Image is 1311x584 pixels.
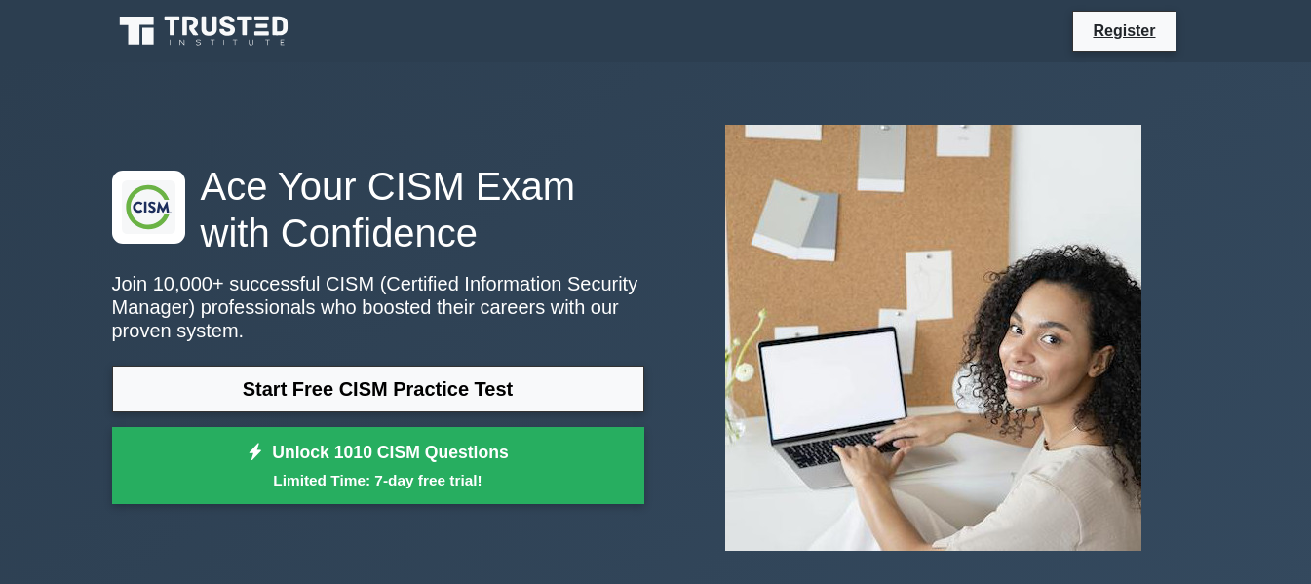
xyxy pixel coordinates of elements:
h1: Ace Your CISM Exam with Confidence [112,163,644,256]
p: Join 10,000+ successful CISM (Certified Information Security Manager) professionals who boosted t... [112,272,644,342]
small: Limited Time: 7-day free trial! [136,469,620,491]
a: Unlock 1010 CISM QuestionsLimited Time: 7-day free trial! [112,427,644,505]
a: Start Free CISM Practice Test [112,366,644,412]
a: Register [1081,19,1167,43]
